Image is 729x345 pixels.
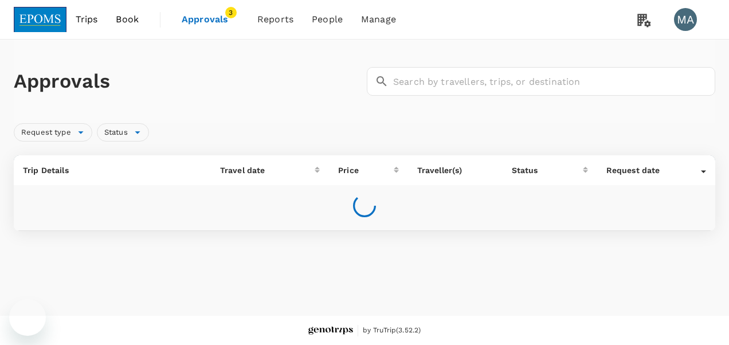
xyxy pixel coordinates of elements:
[14,7,66,32] img: EPOMS SDN BHD
[23,164,202,176] p: Trip Details
[417,164,493,176] p: Traveller(s)
[674,8,697,31] div: MA
[606,164,701,176] div: Request date
[512,164,583,176] div: Status
[338,164,394,176] div: Price
[361,13,396,26] span: Manage
[14,127,78,138] span: Request type
[257,13,293,26] span: Reports
[97,123,149,142] div: Status
[116,13,139,26] span: Book
[225,7,237,18] span: 3
[312,13,343,26] span: People
[76,13,98,26] span: Trips
[393,67,715,96] input: Search by travellers, trips, or destination
[363,325,421,336] span: by TruTrip ( 3.52.2 )
[220,164,315,176] div: Travel date
[14,69,362,93] h1: Approvals
[9,299,46,336] iframe: Button to launch messaging window
[182,13,239,26] span: Approvals
[14,123,92,142] div: Request type
[97,127,135,138] span: Status
[308,327,353,335] img: Genotrips - EPOMS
